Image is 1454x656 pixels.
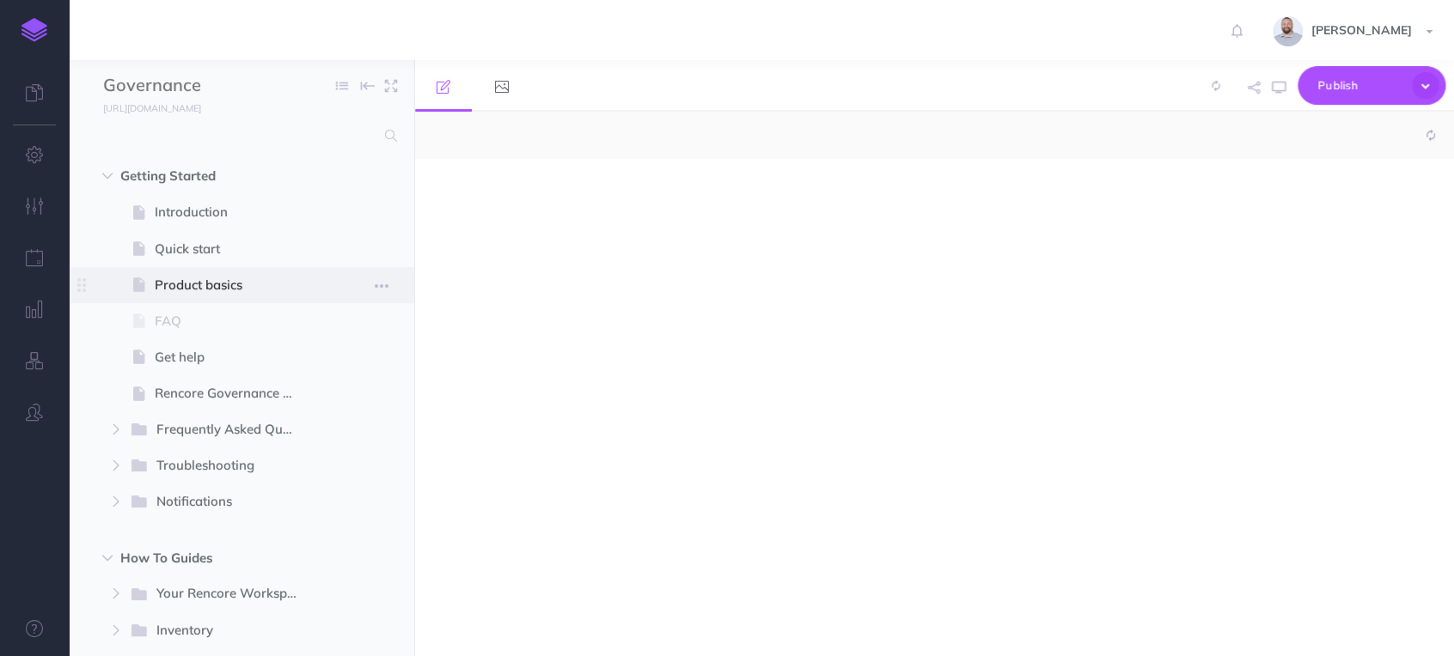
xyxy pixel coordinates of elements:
input: Search [103,120,375,151]
img: dqmYJ6zMSCra9RPGpxPUfVOofRKbTqLnhKYT2M4s.jpg [1273,16,1303,46]
span: Rencore Governance Add-Ons [155,383,311,404]
img: logo-mark.svg [21,18,47,42]
span: Quick start [155,239,311,259]
span: Getting Started [120,166,290,186]
span: Notifications [156,491,285,513]
span: [PERSON_NAME] [1303,22,1420,38]
span: Get help [155,347,311,367]
span: Product basics [155,275,311,295]
span: Inventory [156,620,285,642]
span: How To Guides [120,548,290,568]
span: Introduction [155,202,311,222]
span: Your Rencore Workspace [156,583,313,605]
span: Troubleshooting [156,455,285,477]
input: Documentation Name [103,73,305,99]
small: [URL][DOMAIN_NAME] [103,102,201,114]
span: Publish [1317,72,1403,99]
button: Publish [1298,66,1445,105]
span: FAQ [155,311,311,331]
a: [URL][DOMAIN_NAME] [69,99,218,116]
span: Frequently Asked Questions [156,419,313,441]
